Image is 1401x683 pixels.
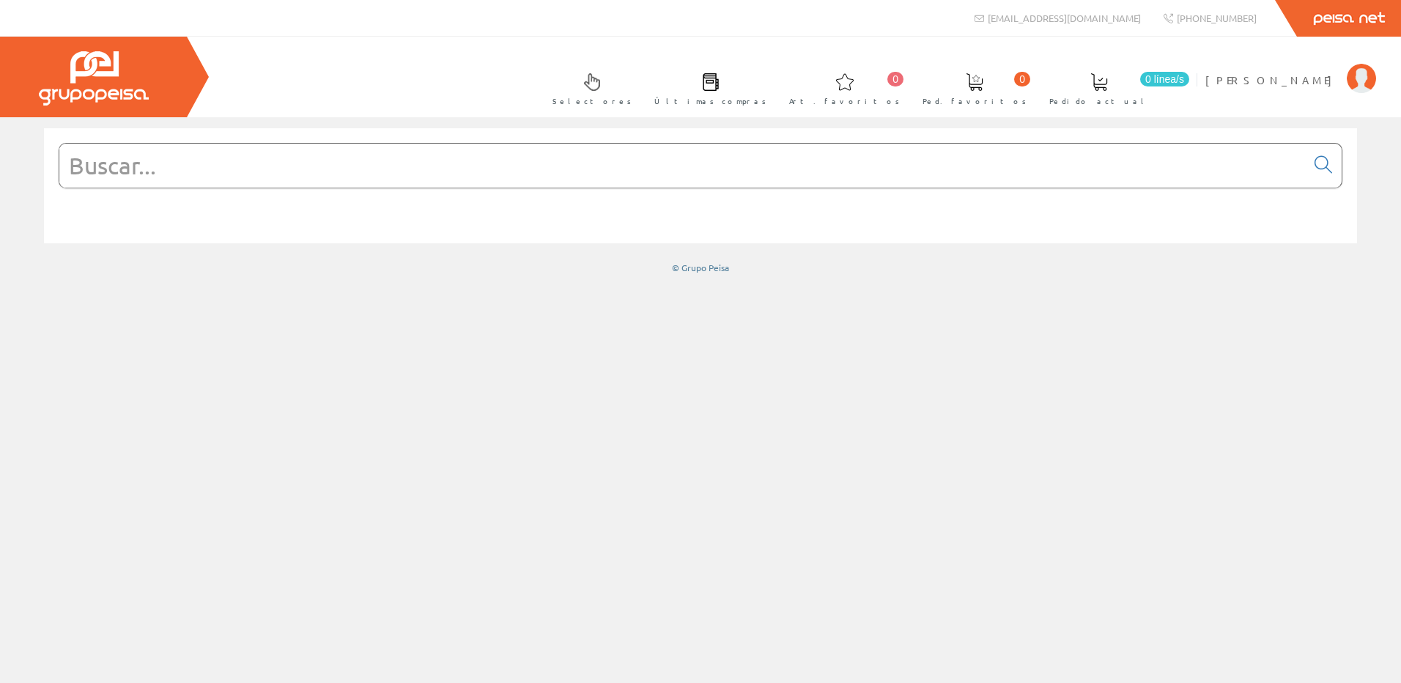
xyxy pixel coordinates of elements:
span: [EMAIL_ADDRESS][DOMAIN_NAME] [988,12,1141,24]
span: Pedido actual [1049,94,1149,108]
span: Selectores [552,94,632,108]
span: Últimas compras [654,94,766,108]
a: Selectores [538,61,639,114]
span: 0 línea/s [1140,72,1189,86]
span: [PERSON_NAME] [1205,73,1339,87]
img: Grupo Peisa [39,51,149,106]
a: [PERSON_NAME] [1205,61,1376,75]
span: Art. favoritos [789,94,900,108]
span: 0 [1014,72,1030,86]
a: Últimas compras [640,61,774,114]
span: Ped. favoritos [923,94,1027,108]
span: 0 [887,72,903,86]
div: © Grupo Peisa [44,262,1357,274]
input: Buscar... [59,144,1306,188]
span: [PHONE_NUMBER] [1177,12,1257,24]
